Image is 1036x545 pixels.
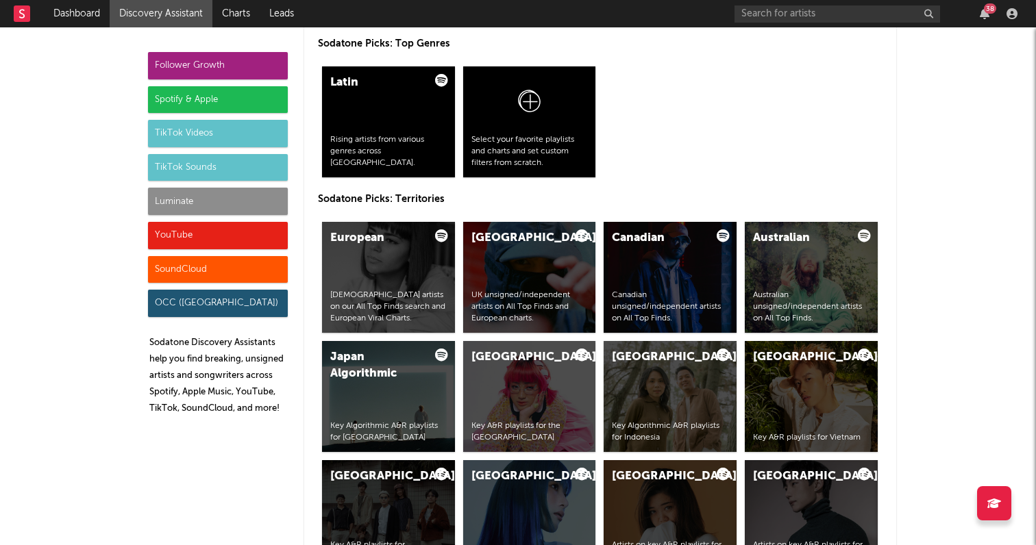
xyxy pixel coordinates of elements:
[471,134,588,168] div: Select your favorite playlists and charts and set custom filters from scratch.
[463,222,596,333] a: [GEOGRAPHIC_DATA]UK unsigned/independent artists on All Top Finds and European charts.
[612,349,705,366] div: [GEOGRAPHIC_DATA]
[148,188,288,215] div: Luminate
[612,420,728,444] div: Key Algorithmic A&R playlists for Indonesia
[318,36,883,52] p: Sodatone Picks: Top Genres
[745,222,878,333] a: AustralianAustralian unsigned/independent artists on All Top Finds.
[471,468,565,485] div: [GEOGRAPHIC_DATA]
[148,154,288,181] div: TikTok Sounds
[148,222,288,249] div: YouTube
[148,86,288,114] div: Spotify & Apple
[330,290,447,324] div: [DEMOGRAPHIC_DATA] artists on our All Top Finds search and European Viral Charts.
[330,349,423,382] div: Japan Algorithmic
[753,349,846,366] div: [GEOGRAPHIC_DATA]
[604,341,737,452] a: [GEOGRAPHIC_DATA]Key Algorithmic A&R playlists for Indonesia
[148,120,288,147] div: TikTok Videos
[984,3,996,14] div: 38
[330,420,447,444] div: Key Algorithmic A&R playlists for [GEOGRAPHIC_DATA]
[330,230,423,246] div: European
[753,230,846,246] div: Australian
[753,468,846,485] div: [GEOGRAPHIC_DATA]
[471,349,565,366] div: [GEOGRAPHIC_DATA]
[330,75,423,91] div: Latin
[471,290,588,324] div: UK unsigned/independent artists on All Top Finds and European charts.
[463,66,596,177] a: Select your favorite playlists and charts and set custom filters from scratch.
[148,52,288,79] div: Follower Growth
[463,341,596,452] a: [GEOGRAPHIC_DATA]Key A&R playlists for the [GEOGRAPHIC_DATA]
[471,230,565,246] div: [GEOGRAPHIC_DATA]
[735,5,940,23] input: Search for artists
[322,66,455,177] a: LatinRising artists from various genres across [GEOGRAPHIC_DATA].
[322,341,455,452] a: Japan AlgorithmicKey Algorithmic A&R playlists for [GEOGRAPHIC_DATA]
[149,335,288,417] p: Sodatone Discovery Assistants help you find breaking, unsigned artists and songwriters across Spo...
[604,222,737,333] a: CanadianCanadian unsigned/independent artists on All Top Finds.
[471,420,588,444] div: Key A&R playlists for the [GEOGRAPHIC_DATA]
[612,468,705,485] div: [GEOGRAPHIC_DATA]
[330,134,447,168] div: Rising artists from various genres across [GEOGRAPHIC_DATA].
[745,341,878,452] a: [GEOGRAPHIC_DATA]Key A&R playlists for Vietnam
[612,230,705,246] div: Canadian
[612,290,728,324] div: Canadian unsigned/independent artists on All Top Finds.
[753,290,870,324] div: Australian unsigned/independent artists on All Top Finds.
[980,8,989,19] button: 38
[322,222,455,333] a: European[DEMOGRAPHIC_DATA] artists on our All Top Finds search and European Viral Charts.
[318,191,883,207] p: Sodatone Picks: Territories
[148,256,288,283] div: SoundCloud
[330,468,423,485] div: [GEOGRAPHIC_DATA]
[148,290,288,317] div: OCC ([GEOGRAPHIC_DATA])
[753,432,870,444] div: Key A&R playlists for Vietnam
